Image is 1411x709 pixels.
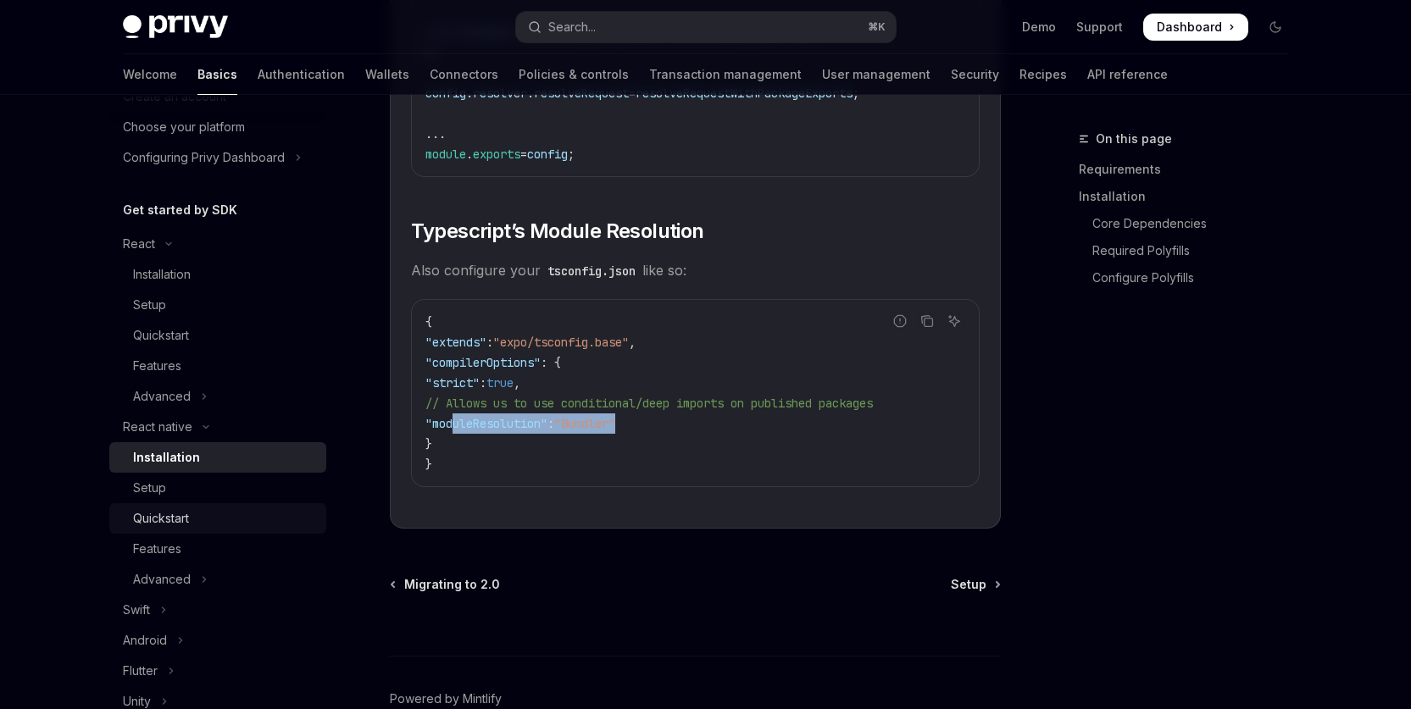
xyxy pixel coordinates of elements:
[541,262,642,280] code: tsconfig.json
[548,17,596,37] div: Search...
[411,258,980,282] span: Also configure your like so:
[425,86,466,101] span: config
[109,112,326,142] a: Choose your platform
[1079,183,1303,210] a: Installation
[527,86,534,101] span: .
[123,54,177,95] a: Welcome
[554,416,615,431] span: "Bundler"
[425,396,873,411] span: // Allows us to use conditional/deep imports on published packages
[943,310,965,332] button: Ask AI
[1157,19,1222,36] span: Dashboard
[1143,14,1248,41] a: Dashboard
[123,417,192,437] div: React native
[636,86,853,101] span: resolveRequestWithPackageExports
[1079,237,1303,264] a: Required Polyfills
[629,86,636,101] span: =
[123,200,237,220] h5: Get started by SDK
[123,15,228,39] img: dark logo
[486,335,493,350] span: :
[520,147,527,162] span: =
[365,54,409,95] a: Wallets
[109,534,326,564] a: Features
[133,478,166,498] div: Setup
[123,234,155,254] div: React
[1087,54,1168,95] a: API reference
[516,12,896,42] button: Open search
[109,625,326,656] button: Toggle Android section
[123,117,245,137] div: Choose your platform
[109,381,326,412] button: Toggle Advanced section
[133,508,189,529] div: Quickstart
[1079,210,1303,237] a: Core Dependencies
[486,375,514,391] span: true
[109,656,326,686] button: Toggle Flutter section
[853,86,859,101] span: ;
[258,54,345,95] a: Authentication
[123,147,285,168] div: Configuring Privy Dashboard
[425,147,466,162] span: module
[109,229,326,259] button: Toggle React section
[822,54,930,95] a: User management
[1262,14,1289,41] button: Toggle dark mode
[430,54,498,95] a: Connectors
[109,503,326,534] a: Quickstart
[1076,19,1123,36] a: Support
[109,351,326,381] a: Features
[568,147,575,162] span: ;
[425,335,486,350] span: "extends"
[123,630,167,651] div: Android
[425,375,480,391] span: "strict"
[425,457,432,472] span: }
[425,416,547,431] span: "moduleResolution"
[109,564,326,595] button: Toggle Advanced section
[197,54,237,95] a: Basics
[868,20,886,34] span: ⌘ K
[390,690,502,707] a: Powered by Mintlify
[109,412,326,442] button: Toggle React native section
[1096,129,1172,149] span: On this page
[541,355,561,370] span: : {
[466,86,473,101] span: .
[519,54,629,95] a: Policies & controls
[133,325,189,346] div: Quickstart
[1022,19,1056,36] a: Demo
[392,576,500,593] a: Migrating to 2.0
[889,310,911,332] button: Report incorrect code
[109,142,326,173] button: Toggle Configuring Privy Dashboard section
[109,595,326,625] button: Toggle Swift section
[411,218,704,245] span: Typescript’s Module Resolution
[916,310,938,332] button: Copy the contents from the code block
[951,576,999,593] a: Setup
[466,147,473,162] span: .
[123,600,150,620] div: Swift
[473,147,520,162] span: exports
[425,355,541,370] span: "compilerOptions"
[133,295,166,315] div: Setup
[123,661,158,681] div: Flutter
[473,86,527,101] span: resolver
[951,54,999,95] a: Security
[109,290,326,320] a: Setup
[109,259,326,290] a: Installation
[133,386,191,407] div: Advanced
[1079,264,1303,291] a: Configure Polyfills
[109,473,326,503] a: Setup
[514,375,520,391] span: ,
[425,314,432,330] span: {
[425,126,446,141] span: ...
[534,86,629,101] span: resolveRequest
[1079,156,1303,183] a: Requirements
[133,264,191,285] div: Installation
[133,447,200,468] div: Installation
[133,539,181,559] div: Features
[425,436,432,451] span: }
[649,54,802,95] a: Transaction management
[133,569,191,590] div: Advanced
[109,442,326,473] a: Installation
[629,335,636,350] span: ,
[493,335,629,350] span: "expo/tsconfig.base"
[951,576,986,593] span: Setup
[1019,54,1067,95] a: Recipes
[133,356,181,376] div: Features
[109,320,326,351] a: Quickstart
